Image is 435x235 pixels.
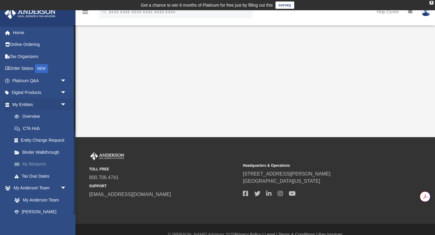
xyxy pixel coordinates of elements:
[8,206,72,225] a: [PERSON_NAME] System
[430,1,433,5] div: close
[60,98,72,111] span: arrow_drop_down
[4,98,76,111] a: My Entitiesarrow_drop_down
[4,50,76,63] a: Tax Organizers
[89,183,239,189] small: SUPPORT
[4,63,76,75] a: Order StatusNEW
[60,182,72,195] span: arrow_drop_down
[101,8,108,15] i: search
[89,166,239,172] small: TOLL FREE
[8,111,76,123] a: Overview
[89,175,119,180] a: 800.706.4741
[4,39,76,51] a: Online Ordering
[243,163,392,168] small: Headquarters & Operations
[421,8,430,16] img: User Pic
[3,7,57,19] img: Anderson Advisors Platinum Portal
[4,182,72,194] a: My Anderson Teamarrow_drop_down
[8,158,76,170] a: My Blueprint
[8,122,76,134] a: CTA Hub
[82,11,89,16] a: menu
[89,192,171,197] a: [EMAIL_ADDRESS][DOMAIN_NAME]
[243,179,320,184] a: [GEOGRAPHIC_DATA][US_STATE]
[82,8,89,16] i: menu
[60,75,72,87] span: arrow_drop_down
[8,170,76,182] a: Tax Due Dates
[4,27,76,39] a: Home
[60,87,72,99] span: arrow_drop_down
[4,87,76,99] a: Digital Productsarrow_drop_down
[35,64,48,73] div: NEW
[243,171,330,176] a: [STREET_ADDRESS][PERSON_NAME]
[89,152,125,160] img: Anderson Advisors Platinum Portal
[141,2,273,9] div: Get a chance to win 6 months of Platinum for free just by filling out this
[8,194,69,206] a: My Anderson Team
[4,75,76,87] a: Platinum Q&Aarrow_drop_down
[275,2,294,9] a: survey
[8,146,76,158] a: Binder Walkthrough
[8,134,76,146] a: Entity Change Request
